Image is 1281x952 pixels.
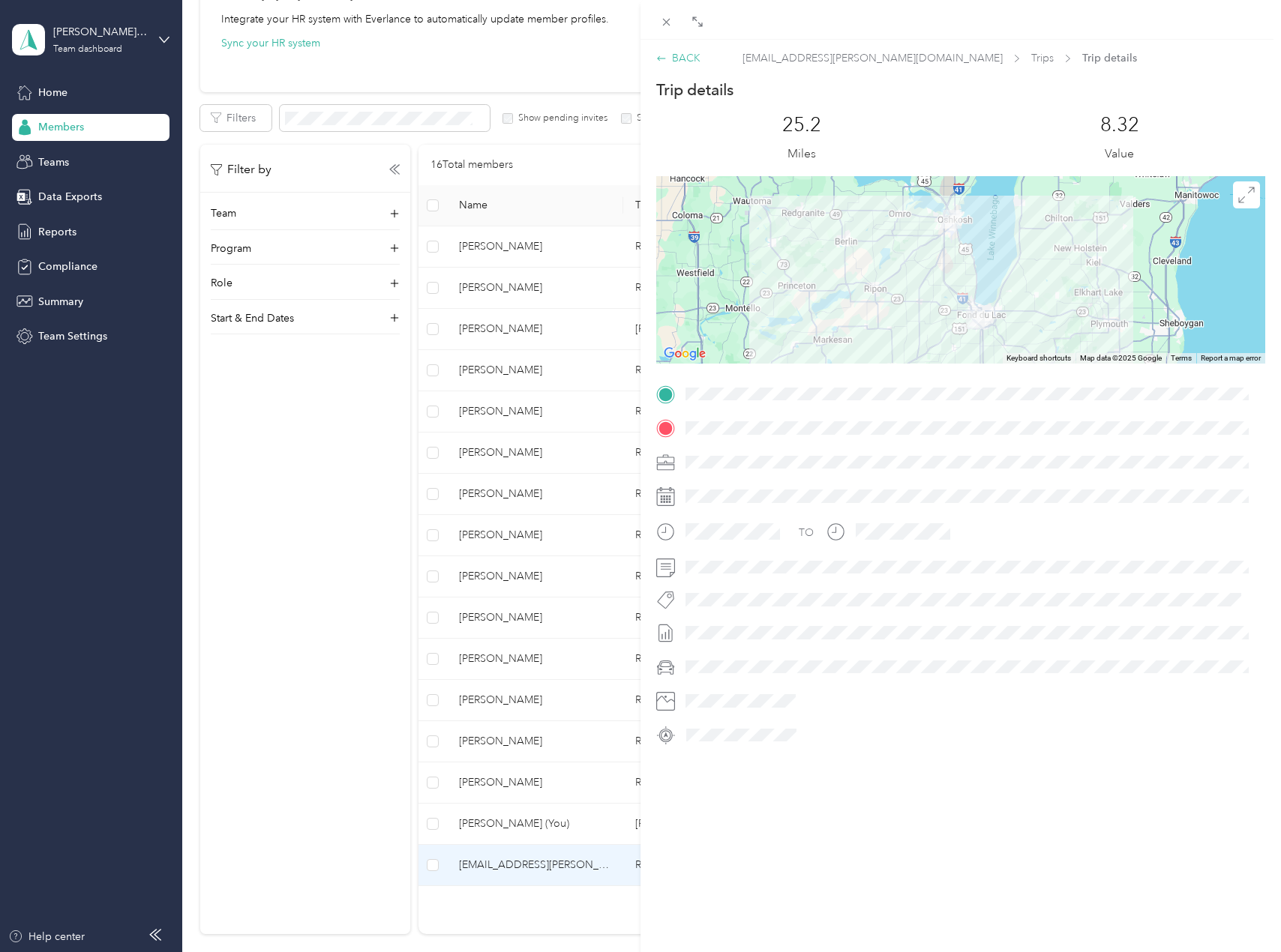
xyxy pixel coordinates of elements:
span: Trips [1031,50,1054,66]
iframe: Everlance-gr Chat Button Frame [1197,868,1281,952]
p: Trip details [656,79,733,100]
button: Keyboard shortcuts [1006,353,1071,364]
span: [EMAIL_ADDRESS][PERSON_NAME][DOMAIN_NAME] [742,50,1003,66]
img: Google [660,344,709,364]
p: Miles [787,145,816,163]
a: Open this area in Google Maps (opens a new window) [660,344,709,364]
div: TO [799,525,814,540]
span: Trip details [1082,50,1137,66]
a: Terms (opens in new tab) [1171,354,1192,362]
span: Map data ©2025 Google [1080,354,1162,362]
p: Value [1105,145,1134,163]
p: 8.32 [1100,113,1139,137]
div: BACK [656,50,700,66]
a: Report a map error [1201,354,1261,362]
p: 25.2 [782,113,821,137]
